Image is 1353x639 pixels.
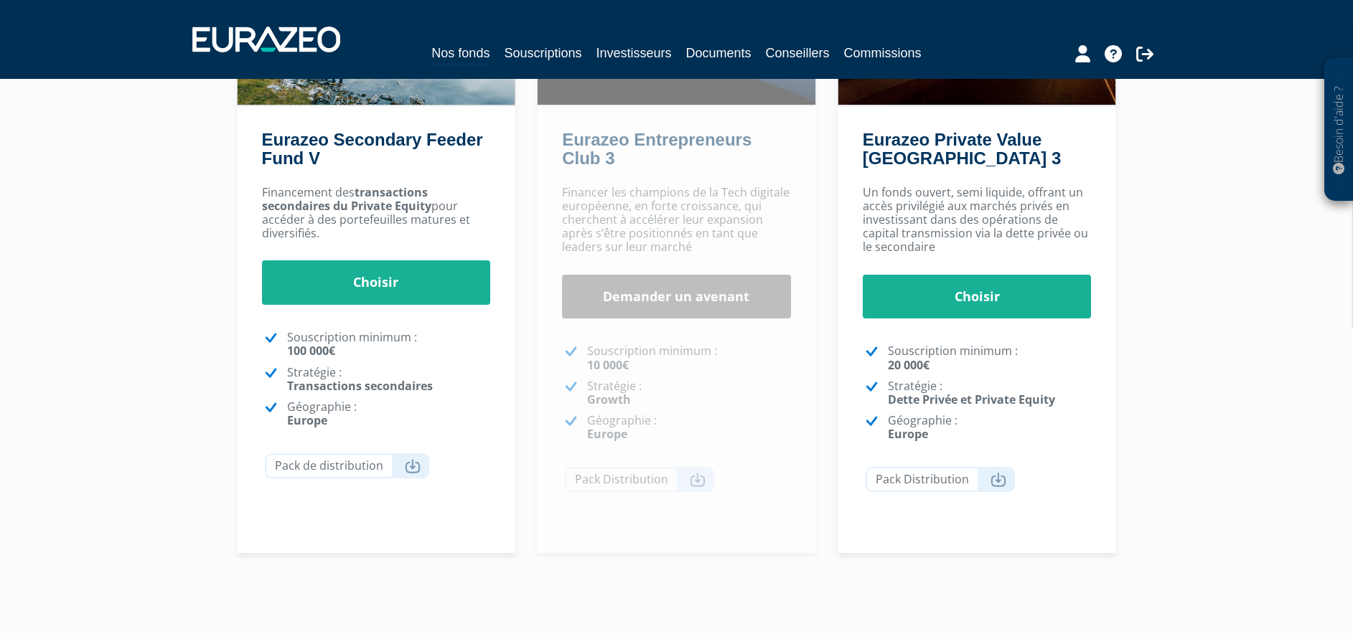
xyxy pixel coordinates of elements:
strong: Growth [587,392,631,407]
a: Eurazeo Secondary Feeder Fund V [262,130,483,168]
a: Eurazeo Private Value [GEOGRAPHIC_DATA] 3 [863,130,1061,168]
a: Souscriptions [504,43,581,63]
img: 1732889491-logotype_eurazeo_blanc_rvb.png [192,27,340,52]
p: Un fonds ouvert, semi liquide, offrant un accès privilégié aux marchés privés en investissant dan... [863,186,1092,255]
a: Documents [686,43,752,63]
p: Besoin d'aide ? [1331,65,1347,194]
strong: Europe [587,426,627,442]
strong: 100 000€ [287,343,335,359]
a: Commissions [844,43,922,63]
strong: transactions secondaires du Private Equity [262,184,431,214]
p: Souscription minimum : [888,344,1092,371]
a: Nos fonds [431,43,490,65]
p: Géographie : [287,400,491,427]
a: Investisseurs [596,43,671,63]
a: Conseillers [766,43,830,63]
p: Géographie : [587,414,791,441]
p: Financer les champions de la Tech digitale européenne, en forte croissance, qui cherchent à accél... [562,186,791,255]
a: Demander un avenant [562,275,791,319]
a: Choisir [863,275,1092,319]
p: Stratégie : [287,366,491,393]
strong: Dette Privée et Private Equity [888,392,1055,407]
strong: Transactions secondaires [287,378,433,394]
p: Souscription minimum : [587,344,791,371]
strong: 10 000€ [587,357,629,373]
a: Pack Distribution [565,467,714,492]
p: Souscription minimum : [287,331,491,358]
strong: Europe [888,426,928,442]
p: Stratégie : [888,379,1092,407]
a: Pack Distribution [866,467,1015,492]
strong: 20 000€ [888,357,930,373]
a: Pack de distribution [265,453,429,478]
p: Financement des pour accéder à des portefeuilles matures et diversifiés. [262,186,491,241]
a: Eurazeo Entrepreneurs Club 3 [562,130,752,168]
a: Choisir [262,260,491,305]
p: Géographie : [888,414,1092,441]
strong: Europe [287,412,327,428]
p: Stratégie : [587,379,791,407]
